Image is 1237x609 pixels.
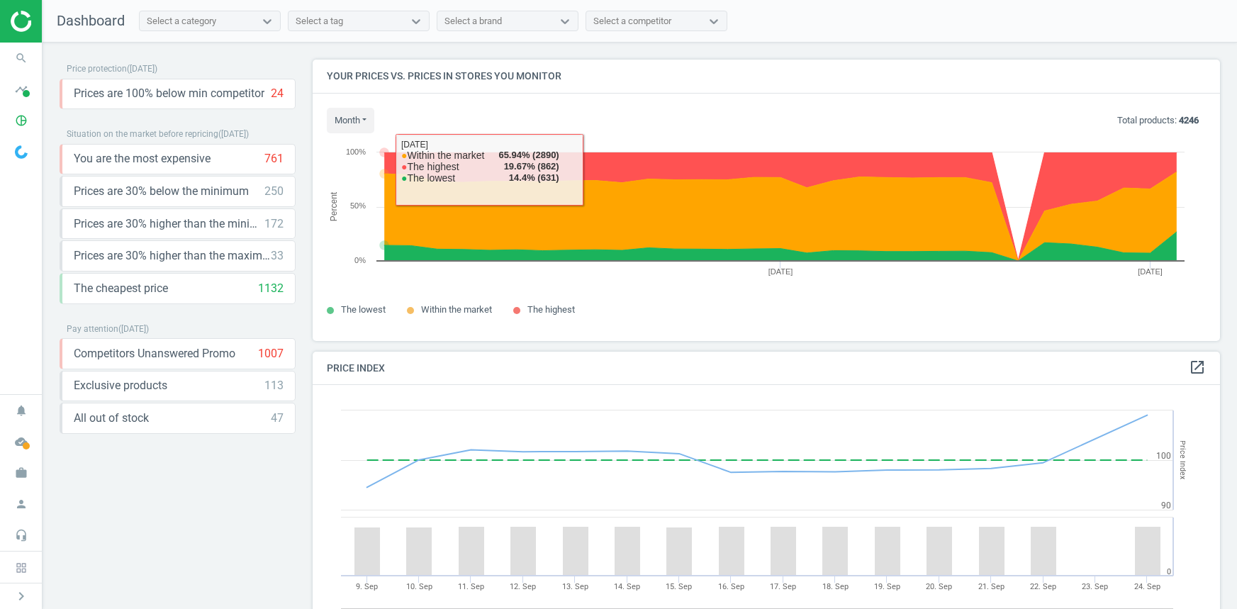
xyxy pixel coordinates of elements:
[271,410,284,426] div: 47
[8,107,35,134] i: pie_chart_outlined
[926,582,952,591] tspan: 20. Sep
[258,281,284,296] div: 1132
[1156,451,1171,461] text: 100
[1189,359,1206,377] a: open_in_new
[1178,441,1187,480] tspan: Price Index
[8,76,35,103] i: timeline
[218,129,249,139] span: ( [DATE] )
[296,15,343,28] div: Select a tag
[341,304,386,315] span: The lowest
[264,151,284,167] div: 761
[8,428,35,455] i: cloud_done
[822,582,849,591] tspan: 18. Sep
[271,86,284,101] div: 24
[118,324,149,334] span: ( [DATE] )
[74,410,149,426] span: All out of stock
[1189,359,1206,376] i: open_in_new
[562,582,588,591] tspan: 13. Sep
[8,522,35,549] i: headset_mic
[8,491,35,518] i: person
[4,587,39,605] button: chevron_right
[74,248,271,264] span: Prices are 30% higher than the maximal
[74,216,264,232] span: Prices are 30% higher than the minimum
[74,281,168,296] span: The cheapest price
[346,147,366,156] text: 100%
[458,582,484,591] tspan: 11. Sep
[67,324,118,334] span: Pay attention
[978,582,1004,591] tspan: 21. Sep
[74,184,249,199] span: Prices are 30% below the minimum
[593,15,671,28] div: Select a competitor
[74,86,264,101] span: Prices are 100% below min competitor
[421,304,492,315] span: Within the market
[1179,115,1199,125] b: 4246
[127,64,157,74] span: ( [DATE] )
[258,346,284,362] div: 1007
[1117,114,1199,127] p: Total products:
[406,582,432,591] tspan: 10. Sep
[74,346,235,362] span: Competitors Unanswered Promo
[67,129,218,139] span: Situation on the market before repricing
[770,582,796,591] tspan: 17. Sep
[329,191,339,221] tspan: Percent
[264,378,284,393] div: 113
[356,582,378,591] tspan: 9. Sep
[313,352,1220,385] h4: Price Index
[768,267,793,276] tspan: [DATE]
[1161,501,1171,510] text: 90
[510,582,536,591] tspan: 12. Sep
[264,216,284,232] div: 172
[264,184,284,199] div: 250
[11,11,111,32] img: ajHJNr6hYgQAAAAASUVORK5CYII=
[1134,582,1160,591] tspan: 24. Sep
[718,582,744,591] tspan: 16. Sep
[327,108,374,133] button: month
[8,397,35,424] i: notifications
[350,201,366,210] text: 50%
[354,256,366,264] text: 0%
[444,15,502,28] div: Select a brand
[1178,561,1212,595] iframe: Intercom live chat
[57,12,125,29] span: Dashboard
[1167,567,1171,576] text: 0
[271,248,284,264] div: 33
[74,151,211,167] span: You are the most expensive
[8,45,35,72] i: search
[666,582,692,591] tspan: 15. Sep
[147,15,216,28] div: Select a category
[1082,582,1108,591] tspan: 23. Sep
[8,459,35,486] i: work
[527,304,575,315] span: The highest
[874,582,900,591] tspan: 19. Sep
[614,582,640,591] tspan: 14. Sep
[1030,582,1056,591] tspan: 22. Sep
[74,378,167,393] span: Exclusive products
[13,588,30,605] i: chevron_right
[67,64,127,74] span: Price protection
[1138,267,1163,276] tspan: [DATE]
[313,60,1220,93] h4: Your prices vs. prices in stores you monitor
[15,145,28,159] img: wGWNvw8QSZomAAAAABJRU5ErkJggg==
